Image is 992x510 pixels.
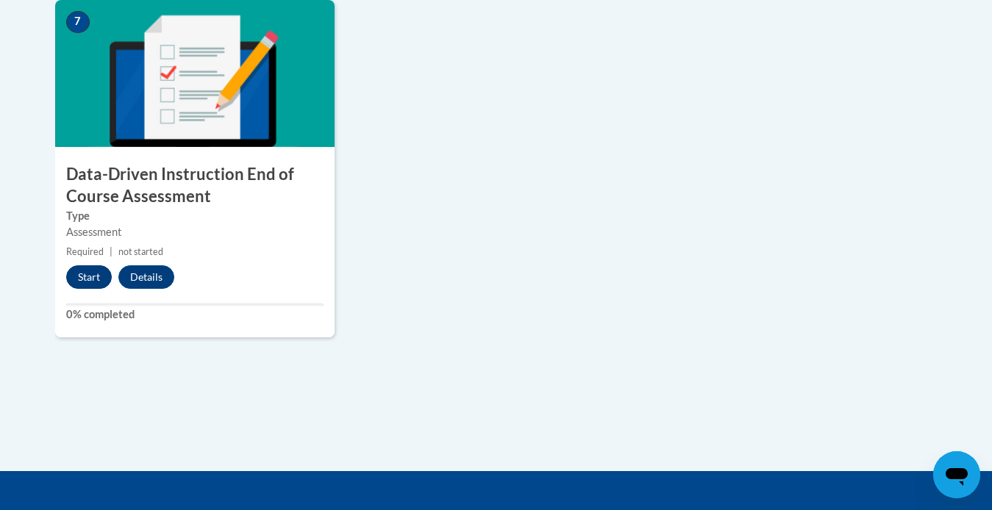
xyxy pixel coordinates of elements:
button: Details [118,265,174,289]
span: | [110,246,113,257]
label: 0% completed [66,306,324,323]
iframe: Button to launch messaging window [933,451,980,498]
div: Assessment [66,224,324,240]
h3: Data-Driven Instruction End of Course Assessment [55,163,335,209]
span: not started [118,246,163,257]
span: Required [66,246,104,257]
span: 7 [66,11,90,33]
button: Start [66,265,112,289]
label: Type [66,208,324,224]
